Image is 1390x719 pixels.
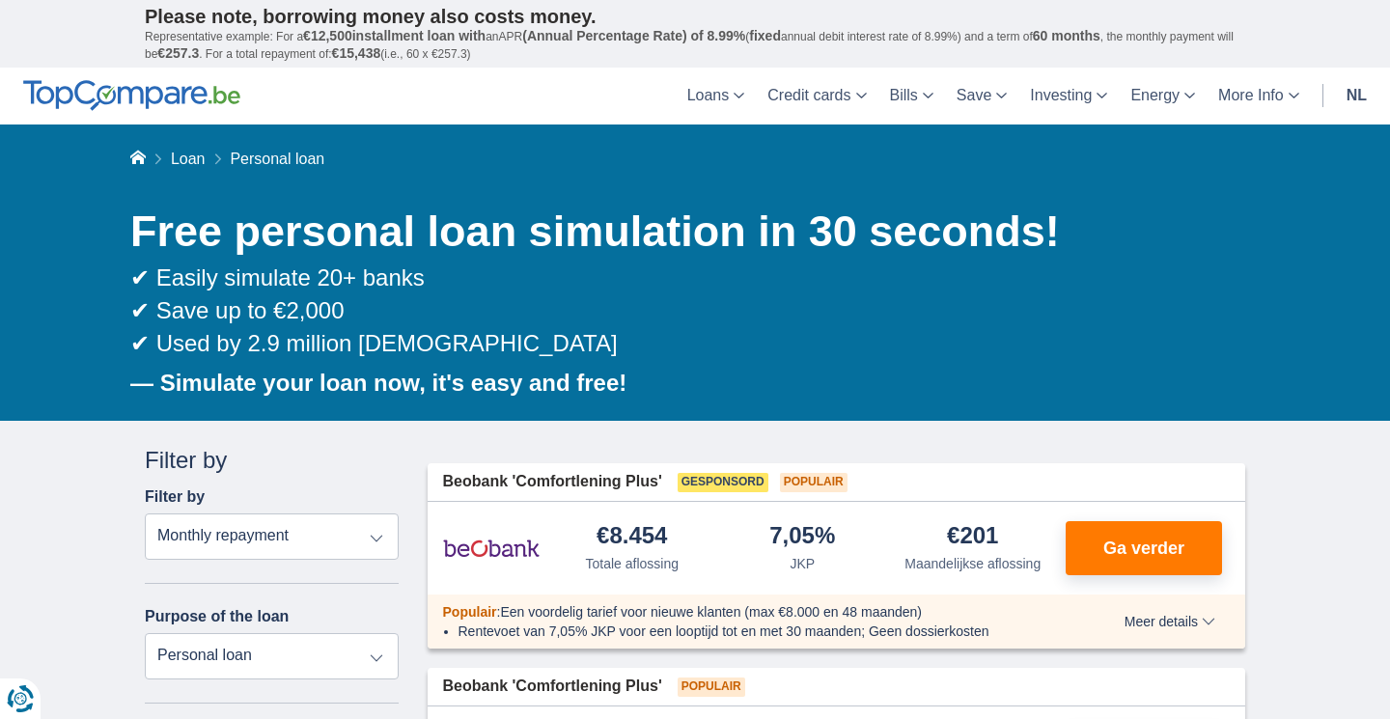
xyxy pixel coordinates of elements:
[1119,68,1207,124] a: Energy
[130,370,626,396] font: — Simulate your loan now, it's easy and free!
[23,80,240,111] img: TopCompare
[522,28,745,43] font: (Annual Percentage Rate) of 8.99%
[157,45,199,61] font: €257.3
[459,622,1054,641] li: Rentevoet van 7,05% JKP voor een looptijd tot en met 30 maanden; Geen dossierkosten
[585,554,679,573] div: Totale aflossing
[443,524,540,572] img: product.pl.alt Beobank
[500,604,922,620] span: Een voordelig tarief voor nieuwe klanten (max €8.000 en 48 maanden)
[745,30,749,43] font: (
[130,207,1060,256] font: Free personal loan simulation in 30 seconds!
[130,264,425,290] font: ✔ Easily simulate 20+ banks
[1130,87,1180,103] font: Energy
[769,524,835,550] div: 7,05%
[1018,68,1119,124] a: Investing
[756,68,877,124] a: Credit cards
[486,30,498,43] font: an
[443,471,662,493] span: Beobank 'Comfortlening Plus'
[145,6,597,27] font: Please note, borrowing money also costs money.
[1125,615,1215,628] span: Meer details
[947,524,998,550] div: €201
[230,151,324,167] font: Personal loan
[904,554,1041,573] div: Maandelijkse aflossing
[428,602,1070,622] div: :
[130,330,618,356] font: ✔ Used by 2.9 million [DEMOGRAPHIC_DATA]
[890,87,918,103] font: Bills
[443,604,497,620] span: Populair
[945,68,1018,124] a: Save
[352,28,486,43] font: installment loan with
[749,28,781,43] font: fixed
[1335,68,1378,124] a: nl
[1110,614,1230,629] button: Meer details
[1066,521,1222,575] button: Ga verder
[199,47,331,61] font: . For a total repayment of:
[678,473,768,492] span: Gesponsord
[767,87,850,103] font: Credit cards
[781,30,1033,43] font: annual debit interest rate of 8.99%) and a term of
[145,30,303,43] font: Representative example: For a
[1347,87,1367,103] font: nl
[145,488,205,505] font: Filter by
[780,473,848,492] span: Populair
[130,297,345,323] font: ✔ Save up to €2,000
[597,524,667,550] div: €8.454
[1218,87,1284,103] font: More Info
[499,30,523,43] font: APR
[687,87,730,103] font: Loans
[332,45,381,61] font: €15,438
[145,608,289,624] font: Purpose of the loan
[1103,539,1184,557] span: Ga verder
[1033,28,1100,43] font: 60 months
[1030,87,1092,103] font: Investing
[303,28,352,43] font: €12,500
[790,554,815,573] div: JKP
[957,87,991,103] font: Save
[878,68,945,124] a: Bills
[443,676,662,698] span: Beobank 'Comfortlening Plus'
[145,447,227,473] font: Filter by
[145,30,1234,61] font: , the monthly payment will be
[130,151,146,167] a: Home
[676,68,757,124] a: Loans
[678,678,745,697] span: Populair
[380,47,470,61] font: (i.e., 60 x €257.3)
[171,151,206,167] a: Loan
[1207,68,1311,124] a: More Info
